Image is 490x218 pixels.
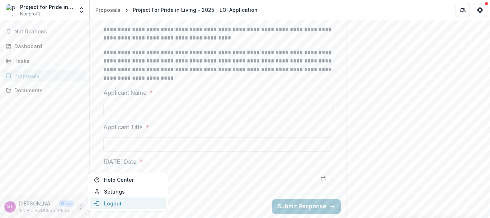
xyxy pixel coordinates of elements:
a: Tasks [3,55,86,67]
button: More [76,203,85,211]
p: User [59,200,74,207]
div: Suzy Troha [7,204,13,209]
div: Proposals [14,72,81,79]
p: [PERSON_NAME] [19,200,56,207]
span: Notifications [14,29,84,35]
div: Project For Pride in Living - 2025 - LOI Application [133,6,258,14]
div: Proposals [95,6,121,14]
div: Tasks [14,57,81,65]
button: Partners [456,3,470,17]
div: Dashboard [14,42,81,50]
nav: breadcrumb [93,5,260,15]
div: Documents [14,87,81,94]
a: Proposals [3,70,86,82]
p: [EMAIL_ADDRESS][PERSON_NAME][DOMAIN_NAME] [19,207,74,214]
img: Project for Pride in Living, Inc. [6,4,17,16]
button: Open entity switcher [76,3,86,17]
p: [DATE] Date [103,157,137,166]
a: Dashboard [3,40,86,52]
a: Proposals [93,5,123,15]
a: Documents [3,84,86,96]
button: Notifications [3,26,86,37]
button: Get Help [473,3,487,17]
p: Applicant Title [103,123,143,131]
p: Applicant Name [103,88,147,97]
span: Nonprofit [20,11,40,17]
button: Submit Response [272,199,341,214]
div: Project for Pride in Living, Inc. [20,3,74,11]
